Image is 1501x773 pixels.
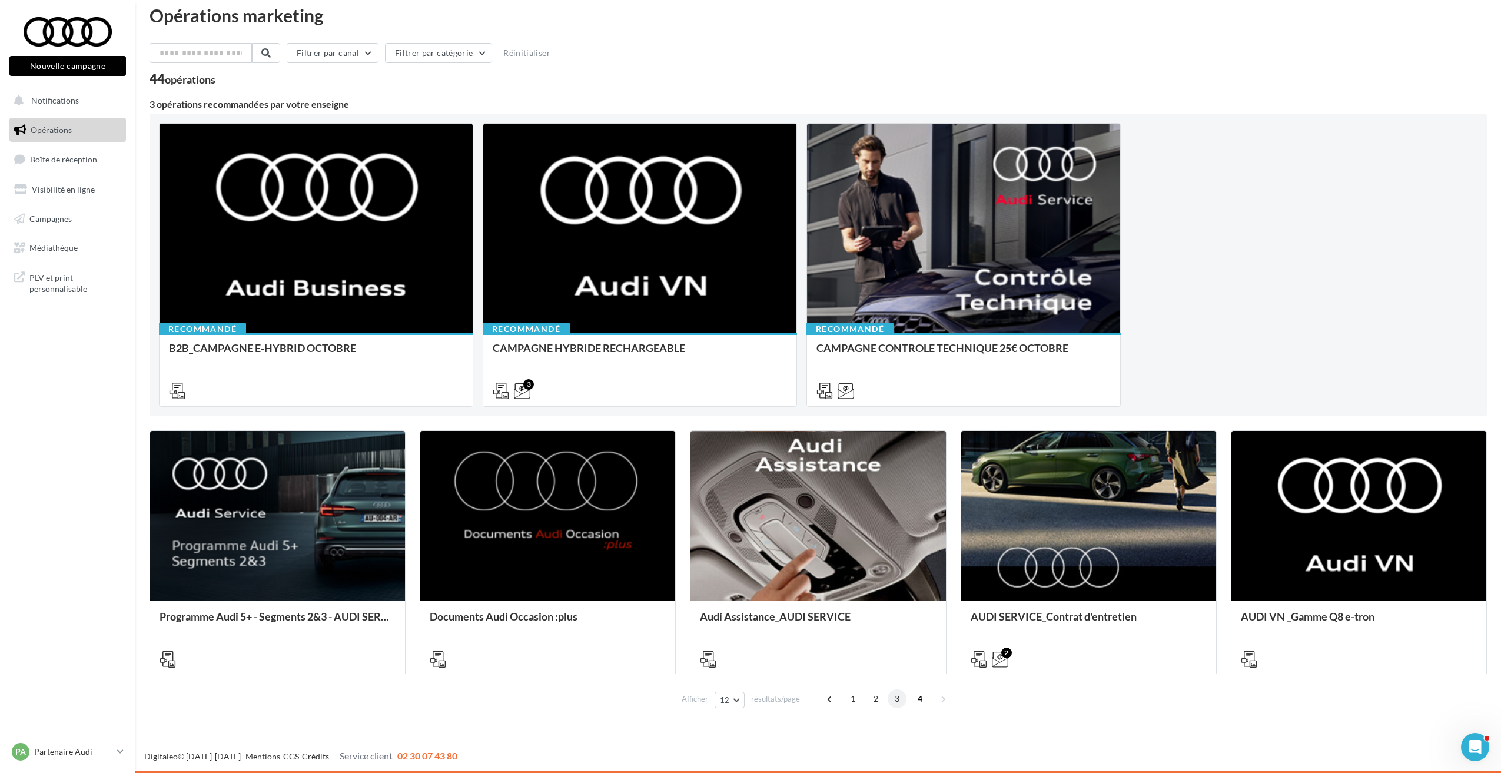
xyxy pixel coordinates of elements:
button: Réinitialiser [499,46,555,60]
div: AUDI SERVICE_Contrat d'entretien [971,611,1207,634]
a: Médiathèque [7,235,128,260]
div: 44 [150,72,215,85]
div: CAMPAGNE HYBRIDE RECHARGEABLE [493,342,787,366]
div: 3 opérations recommandées par votre enseigne [150,99,1487,109]
div: Documents Audi Occasion :plus [430,611,666,634]
button: Notifications [7,88,124,113]
div: Recommandé [159,323,246,336]
div: 3 [523,379,534,390]
span: PLV et print personnalisable [29,270,121,295]
button: Filtrer par catégorie [385,43,492,63]
span: 12 [720,695,730,705]
span: 2 [866,689,885,708]
a: PA Partenaire Audi [9,741,126,763]
div: B2B_CAMPAGNE E-HYBRID OCTOBRE [169,342,463,366]
div: Programme Audi 5+ - Segments 2&3 - AUDI SERVICE [160,611,396,634]
a: PLV et print personnalisable [7,265,128,300]
a: Crédits [302,751,329,761]
div: CAMPAGNE CONTROLE TECHNIQUE 25€ OCTOBRE [816,342,1111,366]
a: Opérations [7,118,128,142]
span: Afficher [682,694,708,705]
button: 12 [715,692,745,708]
span: Opérations [31,125,72,135]
a: Visibilité en ligne [7,177,128,202]
span: PA [15,746,26,758]
span: 3 [888,689,906,708]
span: Médiathèque [29,243,78,253]
div: Audi Assistance_AUDI SERVICE [700,611,936,634]
div: Recommandé [806,323,894,336]
span: Service client [340,750,393,761]
iframe: Intercom live chat [1461,733,1489,761]
div: AUDI VN _Gamme Q8 e-tron [1241,611,1477,634]
a: Campagnes [7,207,128,231]
p: Partenaire Audi [34,746,112,758]
span: résultats/page [751,694,800,705]
span: Visibilité en ligne [32,184,95,194]
div: Recommandé [483,323,570,336]
span: Campagnes [29,213,72,223]
a: Boîte de réception [7,147,128,172]
span: © [DATE]-[DATE] - - - [144,751,457,761]
span: Notifications [31,95,79,105]
div: 2 [1001,648,1012,658]
div: opérations [165,74,215,85]
div: Opérations marketing [150,6,1487,24]
a: Digitaleo [144,751,178,761]
button: Nouvelle campagne [9,56,126,76]
button: Filtrer par canal [287,43,378,63]
span: 4 [911,689,929,708]
a: CGS [283,751,299,761]
span: 02 30 07 43 80 [397,750,457,761]
span: Boîte de réception [30,154,97,164]
span: 1 [844,689,862,708]
a: Mentions [245,751,280,761]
